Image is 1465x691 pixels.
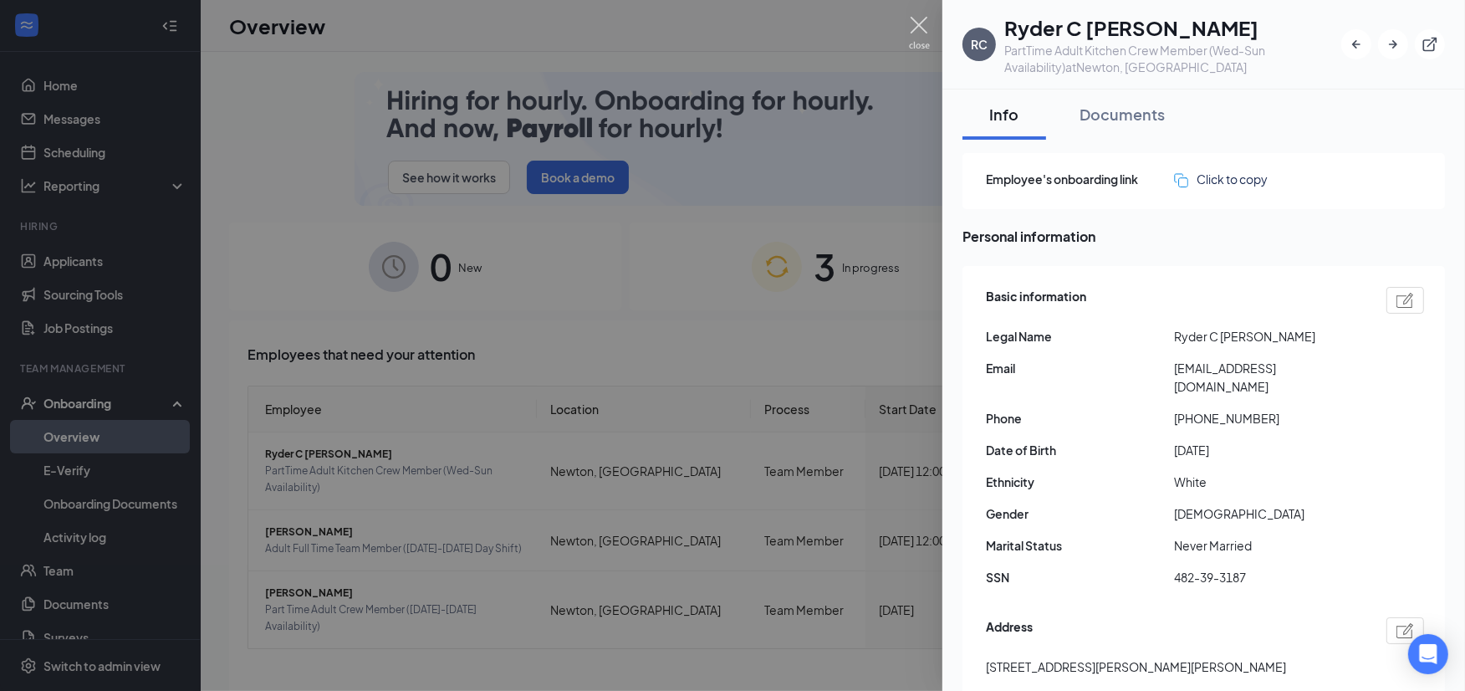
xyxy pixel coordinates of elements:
h1: Ryder C [PERSON_NAME] [1004,13,1341,42]
span: Ethnicity [986,473,1174,491]
span: Date of Birth [986,441,1174,459]
span: White [1174,473,1362,491]
span: Personal information [962,226,1445,247]
span: 482-39-3187 [1174,568,1362,586]
div: PartTime Adult Kitchen Crew Member (Wed-Sun Availability) at Newton, [GEOGRAPHIC_DATA] [1004,42,1341,75]
span: [EMAIL_ADDRESS][DOMAIN_NAME] [1174,359,1362,396]
svg: ArrowRight [1385,36,1401,53]
span: Phone [986,409,1174,427]
span: SSN [986,568,1174,586]
span: [STREET_ADDRESS][PERSON_NAME][PERSON_NAME] [986,658,1286,676]
svg: ExternalLink [1422,36,1438,53]
span: [PHONE_NUMBER] [1174,409,1362,427]
img: click-to-copy.71757273a98fde459dfc.svg [1174,173,1188,187]
svg: ArrowLeftNew [1348,36,1365,53]
button: ArrowLeftNew [1341,29,1371,59]
div: Documents [1080,104,1165,125]
div: Open Intercom Messenger [1408,634,1448,674]
span: Marital Status [986,536,1174,555]
span: [DATE] [1174,441,1362,459]
span: [DEMOGRAPHIC_DATA] [1174,504,1362,523]
div: RC [971,36,988,53]
span: Basic information [986,287,1086,314]
span: Gender [986,504,1174,523]
button: ArrowRight [1378,29,1408,59]
span: Employee's onboarding link [986,170,1174,188]
button: Click to copy [1174,170,1268,188]
span: Address [986,617,1033,644]
span: Legal Name [986,327,1174,345]
button: ExternalLink [1415,29,1445,59]
span: Email [986,359,1174,377]
span: Never Married [1174,536,1362,555]
span: Ryder C [PERSON_NAME] [1174,327,1362,345]
div: Info [979,104,1029,125]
